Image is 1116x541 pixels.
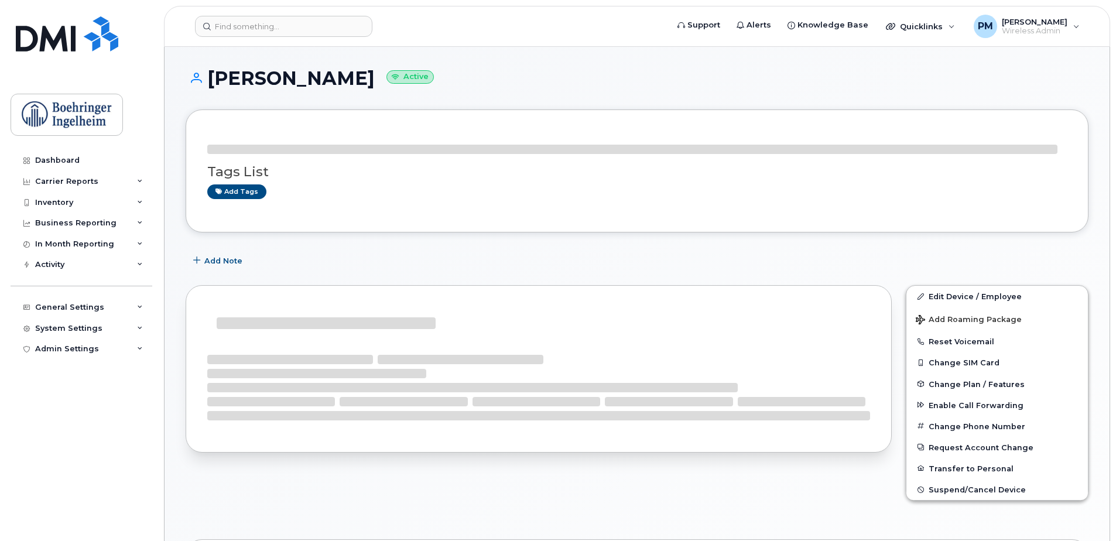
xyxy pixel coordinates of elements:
[906,458,1088,479] button: Transfer to Personal
[906,307,1088,331] button: Add Roaming Package
[929,400,1023,409] span: Enable Call Forwarding
[929,485,1026,494] span: Suspend/Cancel Device
[204,255,242,266] span: Add Note
[906,395,1088,416] button: Enable Call Forwarding
[207,184,266,199] a: Add tags
[906,374,1088,395] button: Change Plan / Features
[906,416,1088,437] button: Change Phone Number
[186,68,1088,88] h1: [PERSON_NAME]
[186,250,252,271] button: Add Note
[207,165,1067,179] h3: Tags List
[906,479,1088,500] button: Suspend/Cancel Device
[929,379,1025,388] span: Change Plan / Features
[386,70,434,84] small: Active
[906,286,1088,307] a: Edit Device / Employee
[906,331,1088,352] button: Reset Voicemail
[906,437,1088,458] button: Request Account Change
[916,315,1022,326] span: Add Roaming Package
[906,352,1088,373] button: Change SIM Card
